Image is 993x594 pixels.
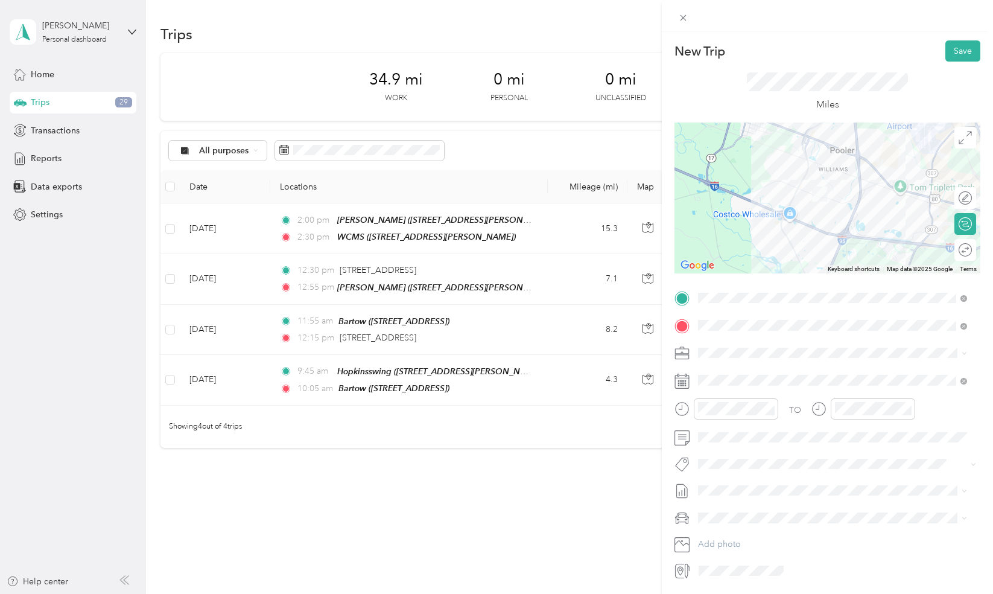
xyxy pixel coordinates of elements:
[816,97,839,112] p: Miles
[674,43,725,60] p: New Trip
[925,526,993,594] iframe: Everlance-gr Chat Button Frame
[789,404,801,417] div: TO
[828,265,880,273] button: Keyboard shortcuts
[677,258,717,273] a: Open this area in Google Maps (opens a new window)
[694,536,980,553] button: Add photo
[945,40,980,62] button: Save
[677,258,717,273] img: Google
[887,266,953,272] span: Map data ©2025 Google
